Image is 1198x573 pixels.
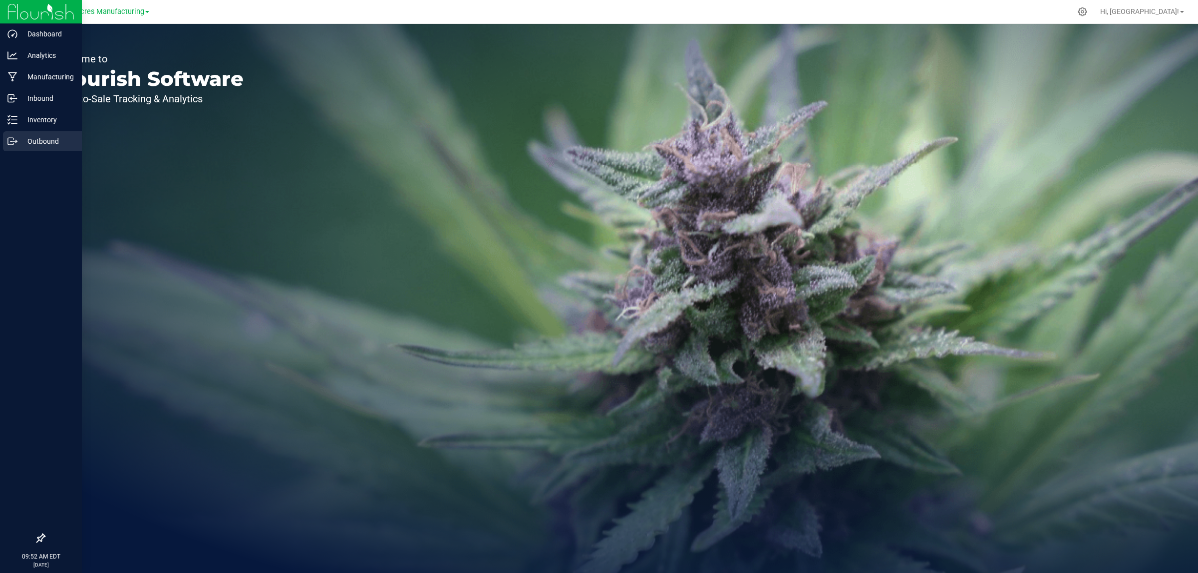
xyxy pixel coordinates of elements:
[7,72,17,82] inline-svg: Manufacturing
[7,93,17,103] inline-svg: Inbound
[54,54,244,64] p: Welcome to
[54,94,244,104] p: Seed-to-Sale Tracking & Analytics
[17,28,77,40] p: Dashboard
[4,552,77,561] p: 09:52 AM EDT
[1100,7,1179,15] span: Hi, [GEOGRAPHIC_DATA]!
[4,561,77,569] p: [DATE]
[17,92,77,104] p: Inbound
[7,115,17,125] inline-svg: Inventory
[17,49,77,61] p: Analytics
[7,136,17,146] inline-svg: Outbound
[17,135,77,147] p: Outbound
[54,7,144,16] span: Green Acres Manufacturing
[17,71,77,83] p: Manufacturing
[54,69,244,89] p: Flourish Software
[17,114,77,126] p: Inventory
[7,50,17,60] inline-svg: Analytics
[7,29,17,39] inline-svg: Dashboard
[1076,7,1089,16] div: Manage settings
